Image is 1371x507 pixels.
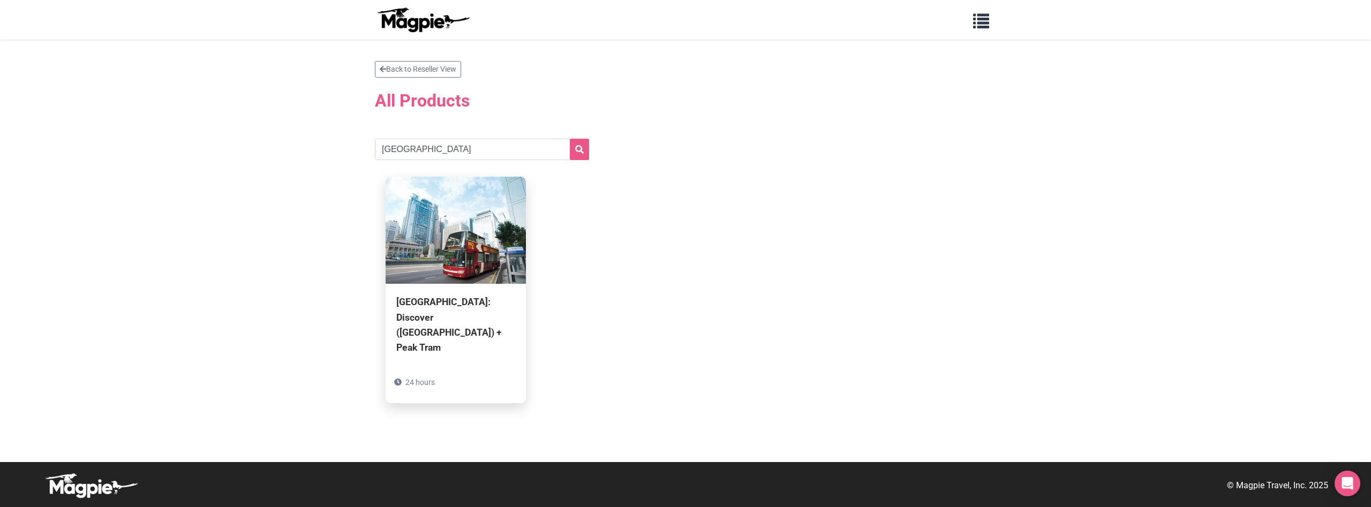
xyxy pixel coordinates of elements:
[1227,479,1328,493] p: © Magpie Travel, Inc. 2025
[375,61,461,78] a: Back to Reseller View
[43,473,139,498] img: logo-white-d94fa1abed81b67a048b3d0f0ab5b955.png
[386,177,526,403] a: [GEOGRAPHIC_DATA]: Discover ([GEOGRAPHIC_DATA]) + Peak Tram 24 hours
[396,294,515,355] div: [GEOGRAPHIC_DATA]: Discover ([GEOGRAPHIC_DATA]) + Peak Tram
[1335,471,1360,496] div: Open Intercom Messenger
[375,84,996,117] h2: All Products
[386,177,526,284] img: Hong Kong: Discover (Hong Kong Island) + Peak Tram
[375,7,471,33] img: logo-ab69f6fb50320c5b225c76a69d11143b.png
[405,378,435,387] span: 24 hours
[375,139,589,160] input: Search products...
